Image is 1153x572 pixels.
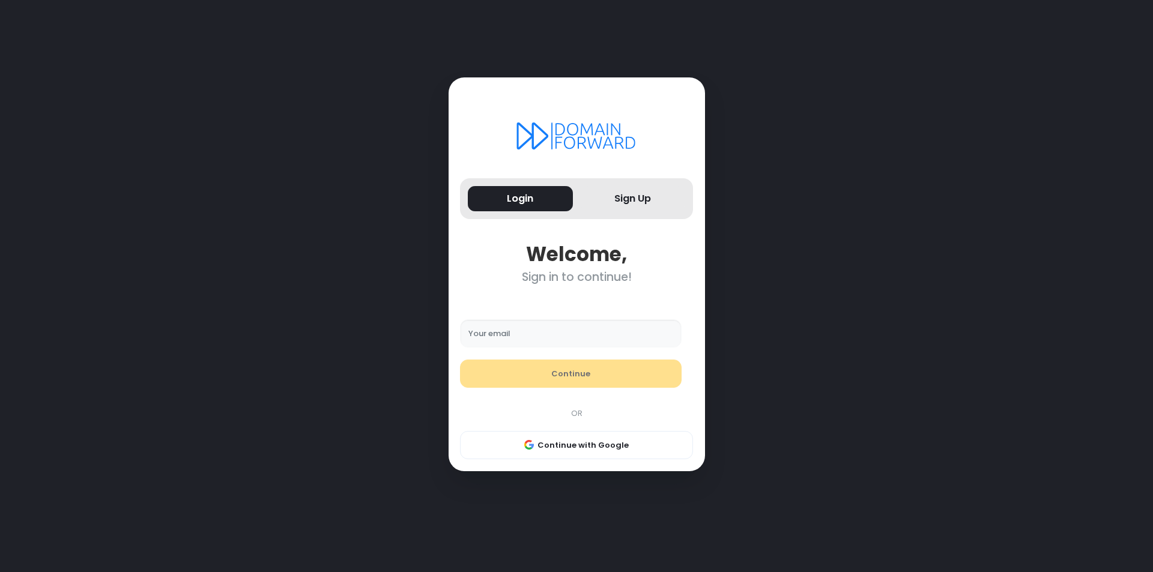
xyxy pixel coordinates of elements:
button: Sign Up [581,186,686,212]
button: Continue with Google [460,431,693,460]
div: Welcome, [460,242,693,266]
div: Sign in to continue! [460,270,693,284]
div: OR [454,408,699,420]
button: Login [468,186,573,212]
